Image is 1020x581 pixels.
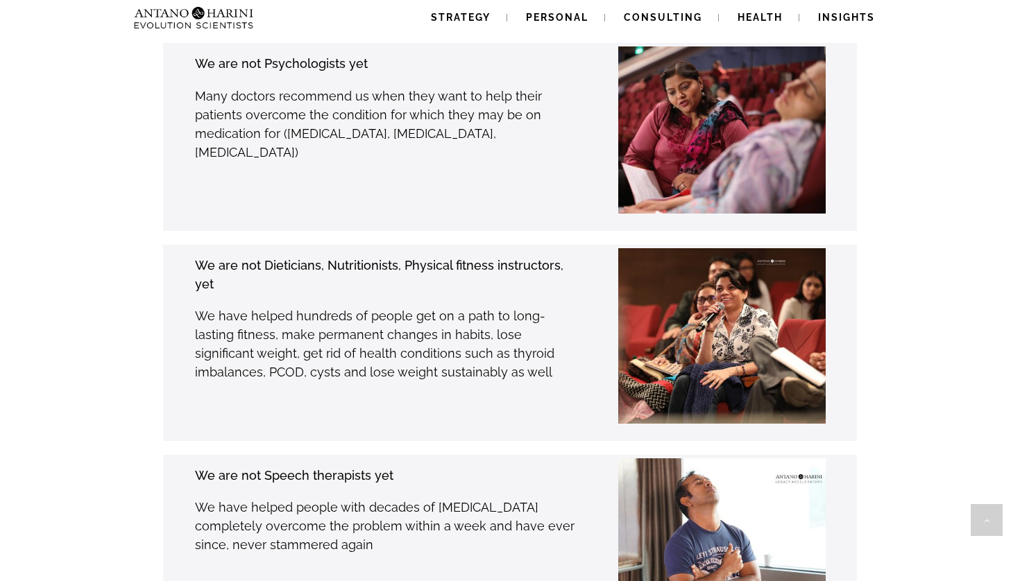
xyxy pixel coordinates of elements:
p: Many doctors recommend us when they want to help their patients overcome the condition for which ... [195,87,575,162]
img: Divya Dsouza [579,46,830,214]
img: Supriti [587,248,850,424]
strong: We are not Psychologists yet [195,56,368,71]
span: Consulting [624,12,702,23]
span: Insights [818,12,875,23]
strong: We are not Dieticians, Nutritionists, Physical fitness instructors, yet [195,258,563,291]
span: Health [738,12,783,23]
p: We have helped hundreds of people get on a path to long-lasting fitness, make permanent changes i... [195,306,575,381]
strong: We are not Speech therapists yet [195,468,393,483]
span: Personal [526,12,588,23]
span: Strategy [431,12,491,23]
p: We have helped people with decades of [MEDICAL_DATA] completely overcome the problem within a wee... [195,498,575,554]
